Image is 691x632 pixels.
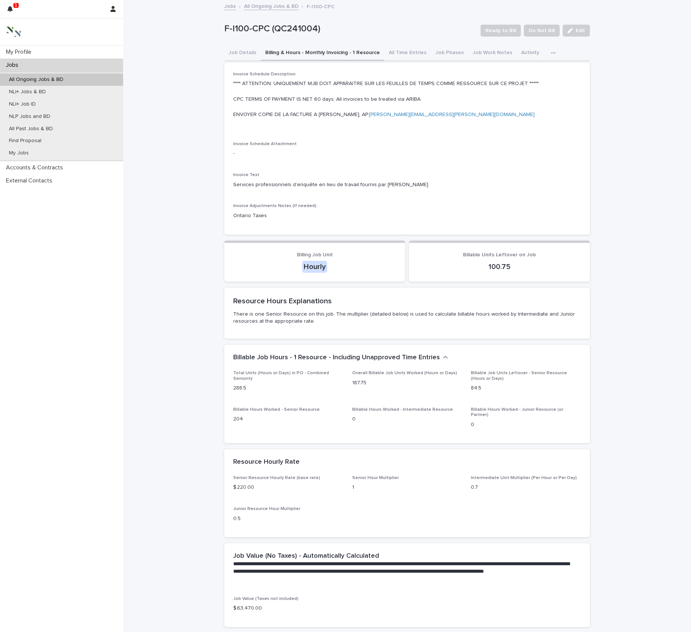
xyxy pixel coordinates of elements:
p: Jobs [3,62,24,69]
p: NLI+ Job ID [3,101,42,107]
p: 1 [352,484,462,491]
h2: Resource Hours Explanations [233,297,581,306]
p: 100.75 [418,262,581,271]
button: Job Phases [431,46,468,61]
p: External Contacts [3,177,58,184]
p: F-I100-CPC [307,2,335,10]
button: Edit [563,25,590,37]
span: Billable Units Leftover on Job [463,252,536,257]
p: 84.5 [471,384,581,392]
span: Senior Resource Hourly Rate (base rate) [233,476,320,480]
a: [PERSON_NAME][EMAIL_ADDRESS][PERSON_NAME][DOMAIN_NAME] [369,112,535,117]
button: Activity [517,46,544,61]
span: Job Value (Taxes not included) [233,597,298,601]
button: Ready to Bill [481,25,521,37]
span: Ready to Bill [485,27,516,34]
p: 187.75 [352,379,462,387]
span: Senior Hour Multiplier [352,476,399,480]
p: My Profile [3,49,37,56]
span: Total Units (Hours or Days) in PO - Combined Seniority [233,371,329,381]
span: Billable Job Units Leftover - Senior Resource (Hours or Days) [471,371,567,381]
span: Billable Hours Worked - Junior Resource (or Partner) [471,407,563,417]
span: Intermediate Unit Multiplier (Per Hour or Per Day) [471,476,577,480]
span: Invoice Adjustments Notes (If needed) [233,204,316,208]
span: Invoice Text [233,173,259,177]
p: F-I100-CPC (QC241004) [224,24,475,34]
p: Services professionnels d'enquête en lieu de travail fournis par [PERSON_NAME] [233,181,581,189]
p: 0.7 [471,484,581,491]
p: 0 [471,421,581,429]
h2: Job Value (No Taxes) - Automatically Calculated [233,552,379,560]
div: 1 [7,4,17,18]
button: Billing & Hours - Monthly Invoicing - 1 Resource [261,46,384,61]
p: All Ongoing Jobs & BD [3,76,69,83]
p: 204 [233,415,343,423]
p: Ontario Taxes [233,212,581,220]
p: - [233,150,343,157]
span: Billable Hours Worked - Intermediate Resource [352,407,453,412]
button: All Time Entries [384,46,431,61]
p: All Past Jobs & BD [3,126,59,132]
span: Overall Billable Job Units Worked (Hours or Days) [352,371,457,375]
span: Do Not Bill [529,27,555,34]
p: 288.5 [233,384,343,392]
span: Billable Hours Worked - Senior Resource [233,407,320,412]
p: **** ATTENTION: UNIQUEMENT MJB DOIT APPARAITRE SUR LES FEUILLES DE TEMPS COMME RESSOURCE SUR CE P... [233,80,581,126]
span: Invoice Schedule Attachment [233,142,297,146]
p: $ 220.00 [233,484,343,491]
p: Find Proposal [3,138,47,144]
h2: Billable Job Hours - 1 Resource - Including Unapproved Time Entries [233,354,440,362]
button: Do Not Bill [524,25,560,37]
div: Hourly [302,261,327,273]
p: 0.5 [233,515,343,523]
img: 3bAFpBnQQY6ys9Fa9hsD [6,24,21,39]
a: All Ongoing Jobs & BD [244,1,298,10]
h2: Resource Hourly Rate [233,458,300,466]
button: Billable Job Hours - 1 Resource - Including Unapproved Time Entries [233,354,448,362]
p: My Jobs [3,150,35,156]
a: Jobs [224,1,236,10]
p: Accounts & Contracts [3,164,69,171]
span: Junior Resource Hour Multiplier [233,507,300,511]
p: There is one Senior Resource on this job. The multiplier (detailed below) is used to calculate bi... [233,311,581,324]
span: Invoice Schedule Description [233,72,296,76]
p: NLP Jobs and BD [3,113,56,120]
p: 0 [352,415,462,423]
span: Billing Job Unit [297,252,333,257]
p: 1 [15,3,17,8]
p: NLI+ Jobs & BD [3,89,52,95]
span: Edit [576,28,585,33]
p: $ 63,470.00 [233,604,581,612]
button: Job Work Notes [468,46,517,61]
button: Job Details [224,46,261,61]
